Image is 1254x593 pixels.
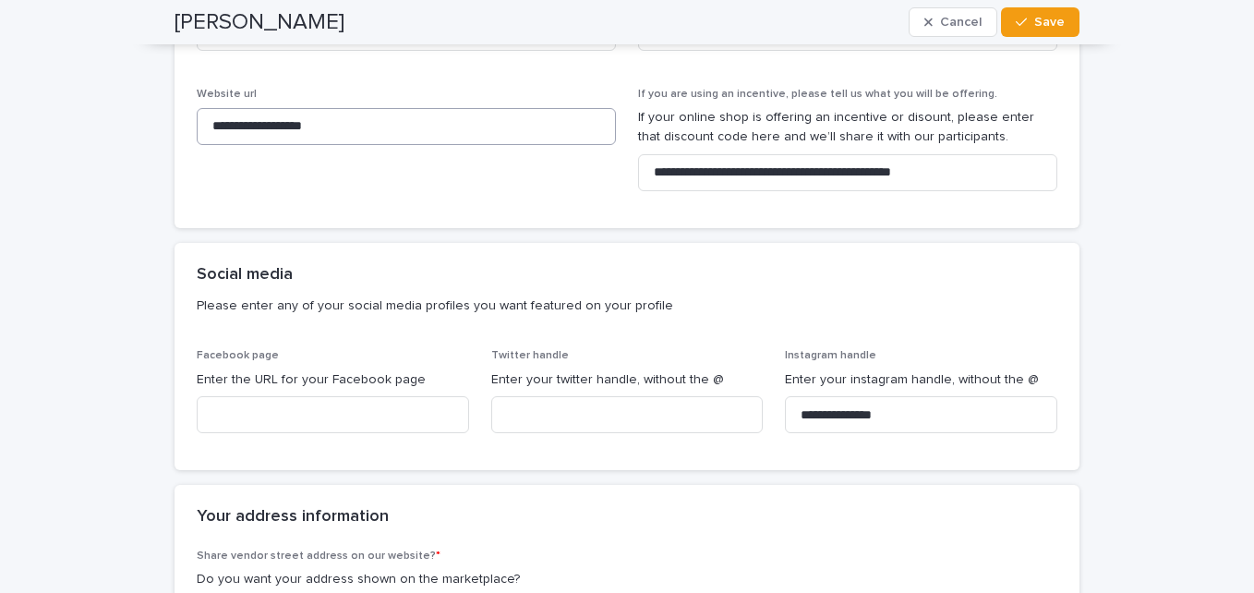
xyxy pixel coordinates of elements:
span: Save [1034,16,1065,29]
p: Enter your twitter handle, without the @ [491,370,764,390]
span: Website url [197,89,257,100]
h2: [PERSON_NAME] [175,9,344,36]
p: Do you want your address shown on the marketplace? [197,570,1057,589]
h2: Social media [197,265,293,285]
p: Enter your instagram handle, without the @ [785,370,1057,390]
span: Facebook page [197,350,279,361]
p: Please enter any of your social media profiles you want featured on your profile [197,297,1050,314]
span: Share vendor street address on our website? [197,551,440,562]
span: Instagram handle [785,350,876,361]
span: Twitter handle [491,350,569,361]
p: If your online shop is offering an incentive or disount, please enter that discount code here and... [638,108,1057,147]
span: Cancel [940,16,982,29]
button: Save [1001,7,1079,37]
h2: Your address information [197,507,389,527]
span: If you are using an incentive, please tell us what you will be offering. [638,89,997,100]
p: Enter the URL for your Facebook page [197,370,469,390]
button: Cancel [909,7,997,37]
